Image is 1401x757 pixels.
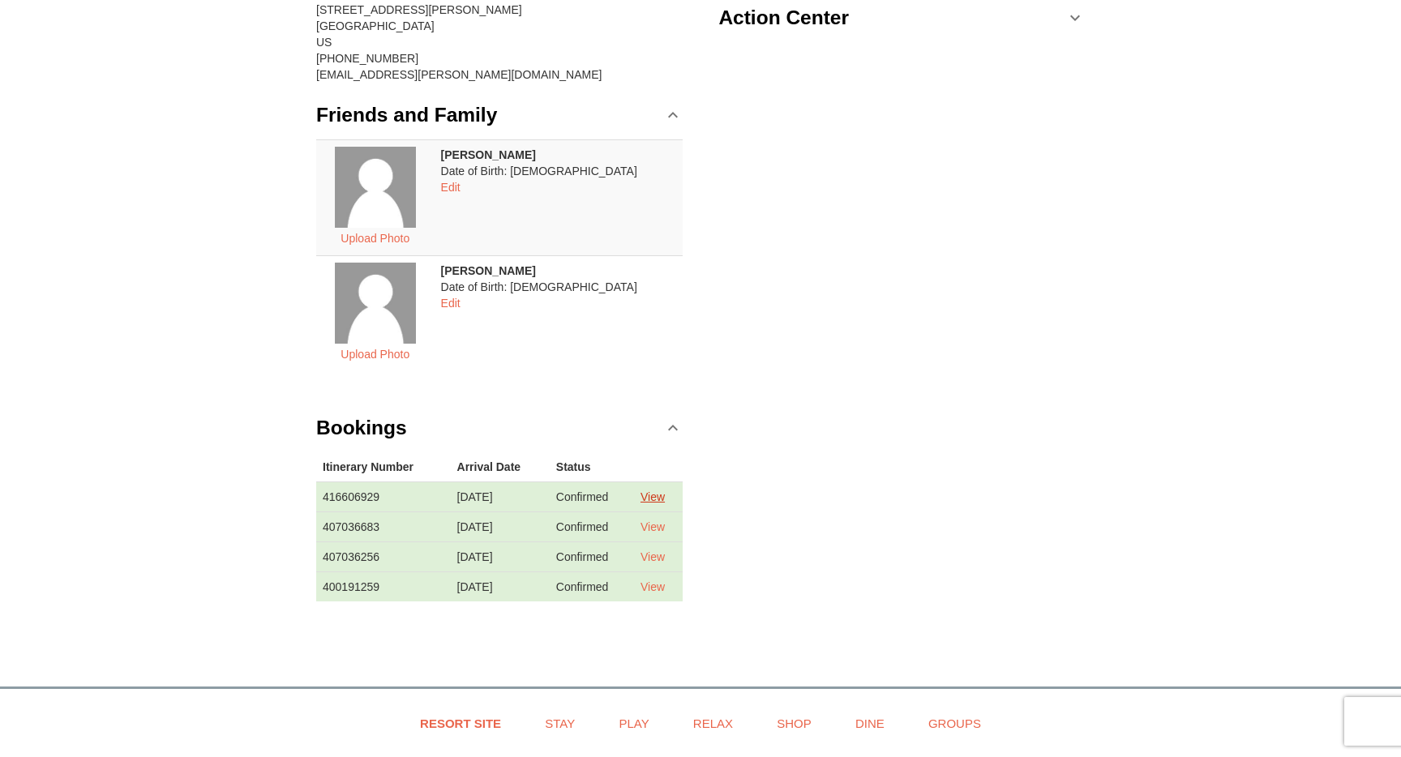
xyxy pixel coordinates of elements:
a: Shop [756,705,832,742]
a: Groups [908,705,1001,742]
strong: [PERSON_NAME] [441,264,536,277]
th: Itinerary Number [316,452,451,482]
a: Stay [525,705,595,742]
td: Confirmed [550,511,634,541]
a: Dine [835,705,905,742]
a: View [641,490,665,503]
h3: Friends and Family [316,99,497,131]
a: Friends and Family [316,91,683,139]
td: [DATE] [451,511,550,541]
td: 407036256 [316,541,451,571]
td: [DATE] [451,571,550,601]
td: 407036683 [316,511,451,541]
img: placeholder.jpg [335,263,416,344]
a: Edit [441,181,461,194]
th: Arrival Date [451,452,550,482]
a: View [641,580,665,593]
img: placeholder.jpg [335,147,416,228]
button: Upload Photo [332,228,418,249]
th: Status [550,452,634,482]
h3: Bookings [316,412,407,444]
td: Confirmed [550,571,634,601]
td: Confirmed [550,541,634,571]
a: Resort Site [400,705,521,742]
a: Bookings [316,404,683,452]
a: View [641,520,665,533]
td: 400191259 [316,571,451,601]
a: View [641,550,665,563]
td: [DATE] [451,481,550,511]
td: [DATE] [451,541,550,571]
td: 416606929 [316,481,451,511]
td: Date of Birth: [DEMOGRAPHIC_DATA] [435,139,683,255]
a: Edit [441,297,461,310]
td: Date of Birth: [DEMOGRAPHIC_DATA] [435,255,683,371]
h3: Action Center [718,2,849,34]
button: Upload Photo [332,344,418,365]
a: Play [598,705,669,742]
td: Confirmed [550,481,634,511]
strong: [PERSON_NAME] [441,148,536,161]
a: Relax [673,705,753,742]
